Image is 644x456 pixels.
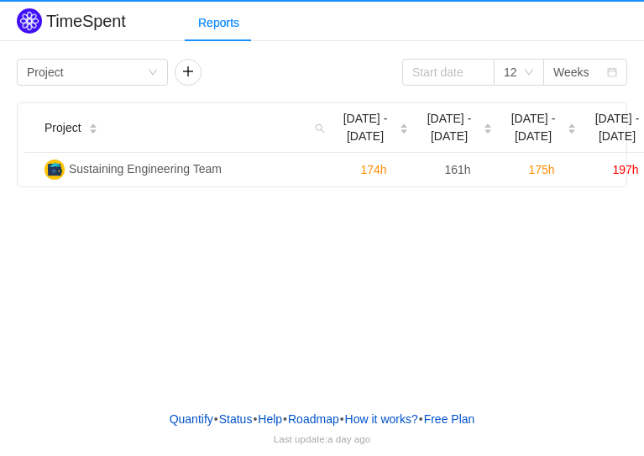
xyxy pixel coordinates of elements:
div: Project [27,60,64,85]
div: Weeks [553,60,589,85]
span: [DATE] - [DATE] [338,110,392,145]
span: • [340,412,344,426]
i: icon: caret-up [568,121,577,126]
a: Roadmap [287,406,340,432]
span: [DATE] - [DATE] [422,110,476,145]
button: icon: plus [175,59,202,86]
img: SE [45,160,65,180]
h2: TimeSpent [46,12,126,30]
i: icon: search [308,103,332,152]
i: icon: caret-down [484,128,493,133]
span: • [419,412,423,426]
i: icon: caret-down [400,128,409,133]
i: icon: caret-up [88,121,97,126]
div: Reports [185,4,253,42]
span: a day ago [327,433,370,444]
span: 175h [528,163,554,176]
span: Project [45,119,81,137]
i: icon: calendar [607,67,617,79]
i: icon: caret-up [484,121,493,126]
span: • [253,412,257,426]
span: 161h [444,163,470,176]
span: • [283,412,287,426]
i: icon: caret-down [88,128,97,133]
span: 197h [612,163,638,176]
i: icon: caret-down [568,128,577,133]
span: • [214,412,218,426]
span: Sustaining Engineering Team [69,162,222,176]
i: icon: caret-up [400,121,409,126]
span: [DATE] - [DATE] [506,110,560,145]
button: Free Plan [423,406,476,432]
div: Sort [567,121,577,133]
i: icon: down [148,67,158,79]
input: Start date [402,59,495,86]
div: Sort [399,121,409,133]
span: [DATE] - [DATE] [590,110,644,145]
div: 12 [504,60,517,85]
a: Status [218,406,254,432]
div: Sort [483,121,493,133]
span: 174h [360,163,386,176]
div: Sort [88,121,98,133]
a: Quantify [169,406,214,432]
button: How it works? [344,406,419,432]
img: Quantify logo [17,8,42,34]
a: Help [257,406,283,432]
span: Last update: [274,433,370,444]
i: icon: down [524,67,534,79]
